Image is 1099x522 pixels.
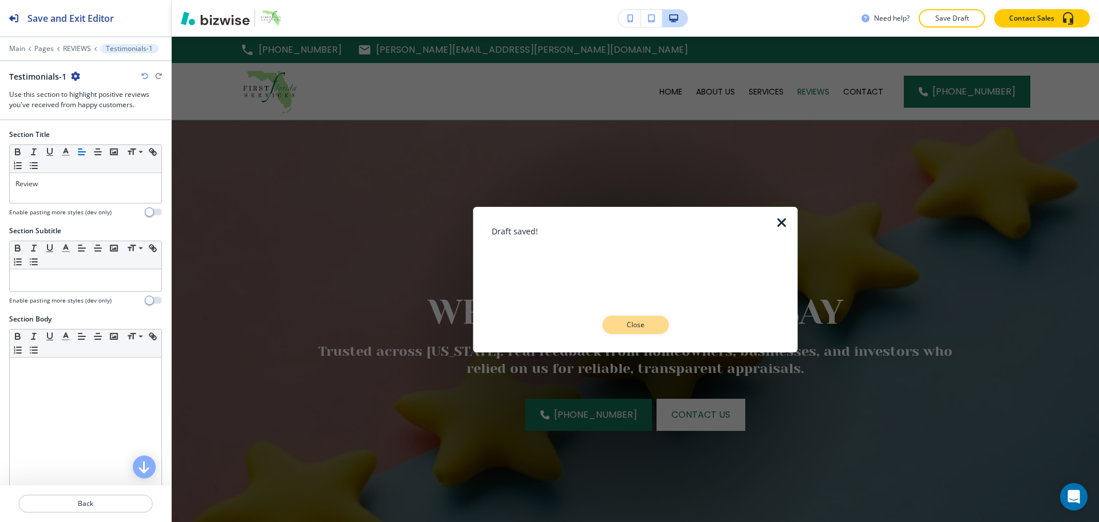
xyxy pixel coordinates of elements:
[15,179,156,189] p: Review
[18,494,153,513] button: Back
[1009,13,1054,23] p: Contact Sales
[934,13,970,23] p: Save Draft
[9,314,52,324] h2: Section Body
[100,44,159,53] button: Testimonials-1
[9,70,66,83] h2: Testimonials-1
[9,45,25,53] button: Main
[9,296,112,305] h4: Enable pasting more styles (dev only)
[9,129,50,140] h2: Section Title
[27,11,114,25] h2: Save and Exit Editor
[106,45,153,53] p: Testimonials-1
[34,45,54,53] button: Pages
[19,499,152,509] p: Back
[181,11,250,25] img: Bizwise Logo
[602,316,669,334] button: Close
[874,13,910,23] h3: Need help?
[9,226,61,236] h2: Section Subtitle
[9,208,112,217] h4: Enable pasting more styles (dev only)
[617,320,654,330] p: Close
[1060,483,1088,511] div: Open Intercom Messenger
[63,45,91,53] button: REVIEWS
[994,9,1090,28] button: Contact Sales
[919,9,985,28] button: Save Draft
[9,89,162,110] h3: Use this section to highlight positive reviews you've received from happy customers.
[492,225,780,237] h3: Draft saved!
[260,9,282,28] img: Your Logo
